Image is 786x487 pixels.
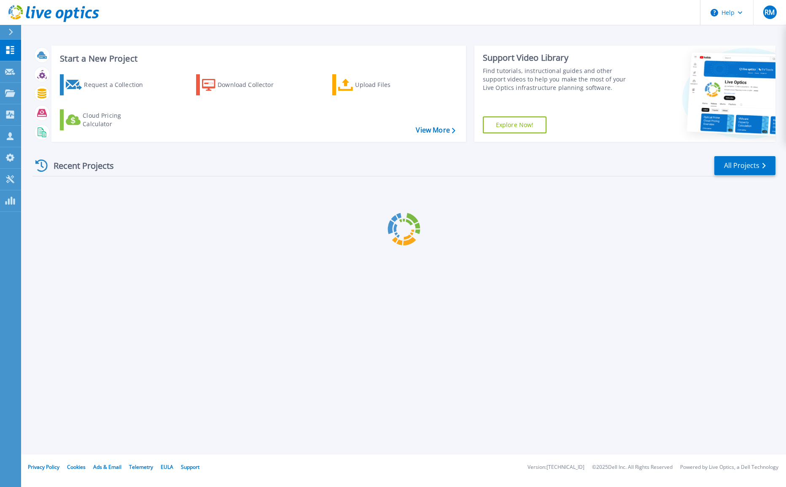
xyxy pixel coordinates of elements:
div: Find tutorials, instructional guides and other support videos to help you make the most of your L... [483,67,636,92]
div: Request a Collection [84,76,151,93]
li: Powered by Live Optics, a Dell Technology [680,465,778,470]
a: EULA [161,463,173,471]
a: Request a Collection [60,74,154,95]
div: Recent Projects [32,155,125,176]
a: Telemetry [129,463,153,471]
a: All Projects [714,156,775,175]
a: Explore Now! [483,116,547,133]
a: Cookies [67,463,86,471]
div: Cloud Pricing Calculator [83,111,150,128]
span: RM [764,9,775,16]
a: Cloud Pricing Calculator [60,109,154,130]
h3: Start a New Project [60,54,455,63]
a: Support [181,463,199,471]
a: Privacy Policy [28,463,59,471]
a: View More [416,126,455,134]
a: Upload Files [332,74,426,95]
div: Support Video Library [483,52,636,63]
a: Ads & Email [93,463,121,471]
li: Version: [TECHNICAL_ID] [528,465,584,470]
div: Upload Files [355,76,423,93]
div: Download Collector [218,76,285,93]
li: © 2025 Dell Inc. All Rights Reserved [592,465,673,470]
a: Download Collector [196,74,290,95]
